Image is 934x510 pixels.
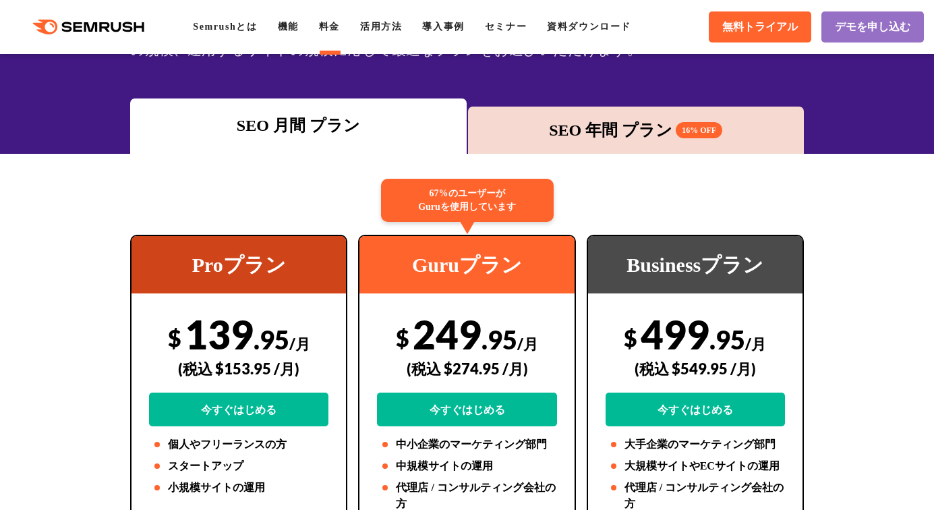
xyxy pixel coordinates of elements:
a: 無料トライアル [709,11,811,42]
div: (税込 $153.95 /月) [149,345,328,393]
div: (税込 $274.95 /月) [377,345,556,393]
a: 活用方法 [360,22,402,32]
div: Proプラン [132,236,346,293]
span: /月 [745,335,766,353]
a: Semrushとは [193,22,257,32]
span: .95 [481,324,517,355]
a: 今すぐはじめる [149,393,328,426]
a: セミナー [485,22,527,32]
a: 導入事例 [422,22,464,32]
a: 今すぐはじめる [377,393,556,426]
span: 16% OFF [676,122,722,138]
div: 67%のユーザーが Guruを使用しています [381,179,554,222]
li: 個人やフリーランスの方 [149,436,328,453]
a: 資料ダウンロード [547,22,631,32]
div: SEO 月間 プラン [137,113,459,138]
div: (税込 $549.95 /月) [606,345,785,393]
span: $ [624,324,637,351]
li: スタートアップ [149,458,328,474]
span: 無料トライアル [722,20,798,34]
span: $ [396,324,409,351]
span: /月 [517,335,538,353]
li: 小規模サイトの運用 [149,480,328,496]
a: 料金 [319,22,340,32]
li: 大手企業のマーケティング部門 [606,436,785,453]
a: 今すぐはじめる [606,393,785,426]
a: 機能 [278,22,299,32]
span: .95 [709,324,745,355]
div: 139 [149,310,328,426]
div: Businessプラン [588,236,802,293]
a: デモを申し込む [821,11,924,42]
li: 大規模サイトやECサイトの運用 [606,458,785,474]
div: 249 [377,310,556,426]
span: $ [168,324,181,351]
span: /月 [289,335,310,353]
div: SEO 年間 プラン [475,118,797,142]
div: 499 [606,310,785,426]
span: .95 [254,324,289,355]
li: 中規模サイトの運用 [377,458,556,474]
li: 中小企業のマーケティング部門 [377,436,556,453]
span: デモを申し込む [835,20,910,34]
div: Guruプラン [359,236,574,293]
